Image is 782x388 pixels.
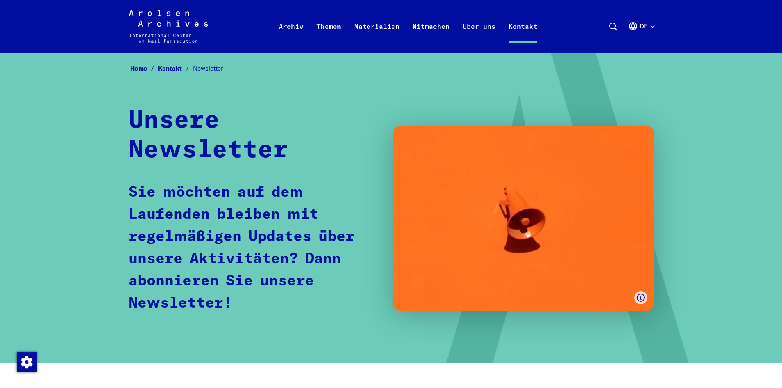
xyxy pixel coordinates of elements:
a: Über uns [456,20,502,53]
nav: Primär [272,10,544,43]
h1: Unsere Newsletter [128,106,377,165]
a: Archiv [272,20,310,53]
a: Mitmachen [406,20,456,53]
nav: Breadcrumb [128,62,654,75]
a: Materialien [348,20,406,53]
a: Kontakt [502,20,544,53]
a: Themen [310,20,348,53]
p: Sie möchten auf dem Laufenden bleiben mit regelmäßigen Updates über unsere Aktivitäten? Dann abon... [128,181,377,315]
button: Bildunterschrift anzeigen [634,291,647,304]
a: Home [130,64,158,72]
a: Kontakt [158,64,193,72]
span: Newsletter [193,64,223,72]
img: Zustimmung ändern [17,352,37,372]
button: Deutsch, Sprachauswahl [628,21,654,51]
